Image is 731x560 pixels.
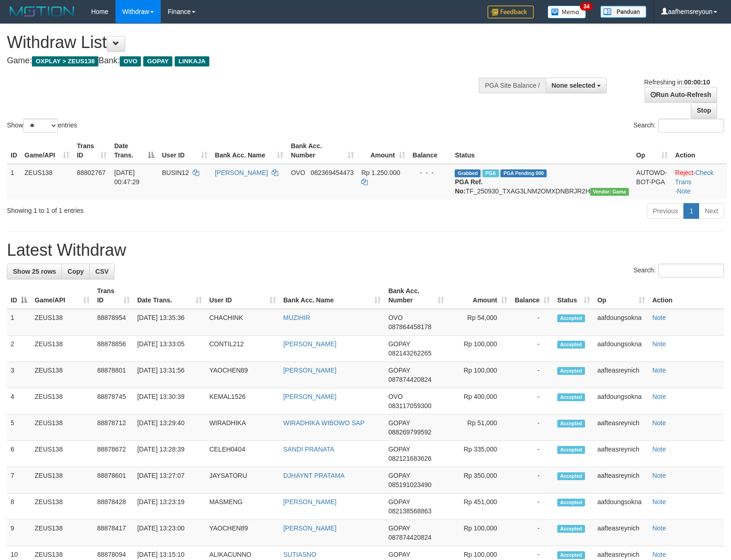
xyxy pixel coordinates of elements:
a: WIRADHIKA WIBOWO SAP [283,419,365,427]
span: Marked by aafsreyleap [482,169,499,177]
span: Refreshing in: [644,78,710,86]
span: GOPAY [143,56,172,66]
span: Accepted [557,341,585,349]
span: Copy 088269799592 to clipboard [388,428,431,436]
b: PGA Ref. No: [455,178,482,195]
td: 8 [7,494,31,520]
th: Amount: activate to sort column ascending [358,138,409,164]
h1: Latest Withdraw [7,241,724,259]
th: Bank Acc. Number: activate to sort column ascending [287,138,358,164]
div: - - - [413,168,448,177]
td: 6 [7,441,31,467]
th: Balance: activate to sort column ascending [511,283,554,309]
td: 88878417 [93,520,134,546]
td: aafdoungsokna [594,494,649,520]
a: [PERSON_NAME] [283,367,336,374]
a: Note [677,187,691,195]
th: Trans ID: activate to sort column ascending [93,283,134,309]
a: Stop [691,102,717,118]
td: [DATE] 13:23:00 [134,520,206,546]
a: 1 [683,203,699,219]
th: ID [7,138,21,164]
td: - [511,362,554,388]
td: [DATE] 13:28:39 [134,441,206,467]
span: 34 [580,2,592,11]
td: ZEUS138 [31,441,93,467]
th: User ID: activate to sort column ascending [158,138,211,164]
td: 88878712 [93,415,134,441]
img: MOTION_logo.png [7,5,77,18]
td: ZEUS138 [31,388,93,415]
td: - [511,441,554,467]
td: Rp 100,000 [448,336,511,362]
td: JAYSATORU [206,467,280,494]
td: - [511,494,554,520]
span: Accepted [557,446,585,454]
th: Action [671,138,727,164]
h1: Withdraw List [7,33,478,52]
td: YAOCHEN89 [206,520,280,546]
td: - [511,336,554,362]
span: Copy 082121683626 to clipboard [388,455,431,462]
th: Amount: activate to sort column ascending [448,283,511,309]
a: SUTIASNO [283,551,317,558]
th: Op: activate to sort column ascending [633,138,671,164]
a: Note [652,367,666,374]
td: aafteasreynich [594,362,649,388]
th: Bank Acc. Name: activate to sort column ascending [280,283,384,309]
td: - [511,309,554,336]
span: Copy 082369454473 to clipboard [311,169,353,176]
span: 88802767 [77,169,105,176]
span: GOPAY [388,340,410,348]
td: [DATE] 13:27:07 [134,467,206,494]
td: - [511,415,554,441]
td: ZEUS138 [31,309,93,336]
th: Date Trans.: activate to sort column descending [110,138,158,164]
a: Check Trans [675,169,713,186]
span: Rp 1.250.000 [361,169,400,176]
td: [DATE] 13:33:05 [134,336,206,362]
span: Accepted [557,367,585,375]
label: Show entries [7,119,77,132]
span: Show 25 rows [13,268,56,275]
th: Op: activate to sort column ascending [594,283,649,309]
td: 1 [7,309,31,336]
th: Trans ID: activate to sort column ascending [73,138,110,164]
td: 88878745 [93,388,134,415]
td: AUTOWD-BOT-PGA [633,164,671,199]
td: 4 [7,388,31,415]
span: OVO [388,393,402,400]
td: Rp 335,000 [448,441,511,467]
span: Accepted [557,314,585,322]
span: GOPAY [388,498,410,506]
a: Note [652,340,666,348]
a: [PERSON_NAME] [283,340,336,348]
span: PGA Pending [500,169,547,177]
span: Copy 082138568863 to clipboard [388,507,431,515]
td: ZEUS138 [21,164,73,199]
td: - [511,388,554,415]
div: PGA Site Balance / [479,78,545,93]
a: Next [699,203,724,219]
a: [PERSON_NAME] [283,393,336,400]
label: Search: [634,264,724,277]
span: GOPAY [388,367,410,374]
a: Show 25 rows [7,264,62,279]
span: GOPAY [388,524,410,532]
td: 88878801 [93,362,134,388]
td: [DATE] 13:23:19 [134,494,206,520]
span: Accepted [557,472,585,480]
a: Note [652,551,666,558]
span: [DATE] 00:47:29 [114,169,140,186]
td: [DATE] 13:30:39 [134,388,206,415]
th: Balance [409,138,451,164]
a: Note [652,314,666,321]
th: Status [451,138,632,164]
a: Note [652,446,666,453]
a: Copy [61,264,90,279]
th: ID: activate to sort column descending [7,283,31,309]
td: ZEUS138 [31,467,93,494]
td: YAOCHEN89 [206,362,280,388]
input: Search: [658,119,724,132]
td: aafteasreynich [594,520,649,546]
